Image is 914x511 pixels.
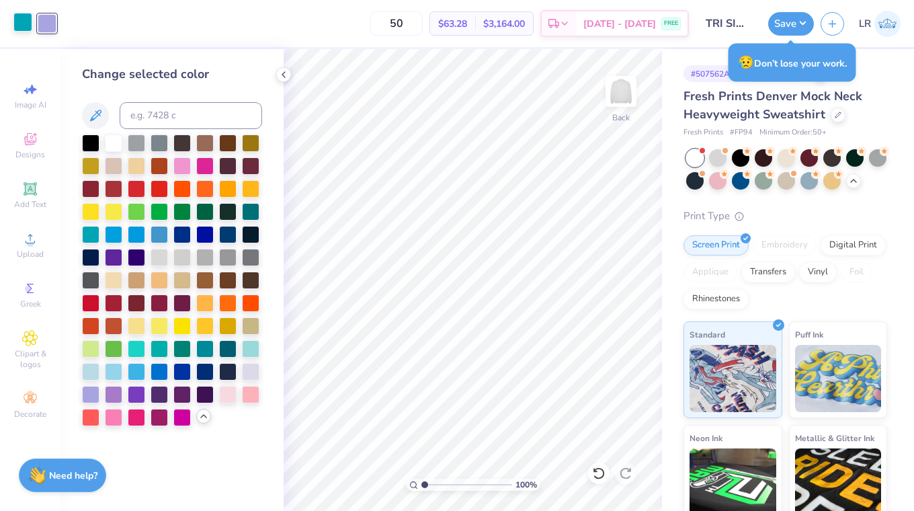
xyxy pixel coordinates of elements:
[14,199,46,210] span: Add Text
[49,469,97,482] strong: Need help?
[683,262,737,282] div: Applique
[15,100,46,110] span: Image AI
[583,17,656,31] span: [DATE] - [DATE]
[821,235,886,255] div: Digital Print
[690,431,722,445] span: Neon Ink
[690,327,725,342] span: Standard
[768,12,814,36] button: Save
[738,54,754,71] span: 😥
[683,127,723,139] span: Fresh Prints
[483,17,525,31] span: $3,164.00
[859,16,871,32] span: LR
[683,235,749,255] div: Screen Print
[730,127,753,139] span: # FP94
[438,17,467,31] span: $63.28
[14,409,46,420] span: Decorate
[683,65,737,82] div: # 507562A
[799,262,837,282] div: Vinyl
[15,149,45,160] span: Designs
[795,431,874,445] span: Metallic & Glitter Ink
[696,10,761,37] input: Untitled Design
[795,327,823,342] span: Puff Ink
[683,88,862,122] span: Fresh Prints Denver Mock Neck Heavyweight Sweatshirt
[515,479,537,491] span: 100 %
[741,262,795,282] div: Transfers
[7,348,54,370] span: Clipart & logos
[690,345,776,412] img: Standard
[859,11,901,37] a: LR
[753,235,817,255] div: Embroidery
[17,249,44,260] span: Upload
[841,262,872,282] div: Foil
[683,208,887,224] div: Print Type
[759,127,827,139] span: Minimum Order: 50 +
[370,11,423,36] input: – –
[20,299,41,309] span: Greek
[683,289,749,309] div: Rhinestones
[120,102,262,129] input: e.g. 7428 c
[795,345,882,412] img: Puff Ink
[874,11,901,37] img: Leah Reichert
[612,112,630,124] div: Back
[82,65,262,83] div: Change selected color
[608,78,634,105] img: Back
[664,19,678,28] span: FREE
[729,44,856,82] div: Don’t lose your work.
